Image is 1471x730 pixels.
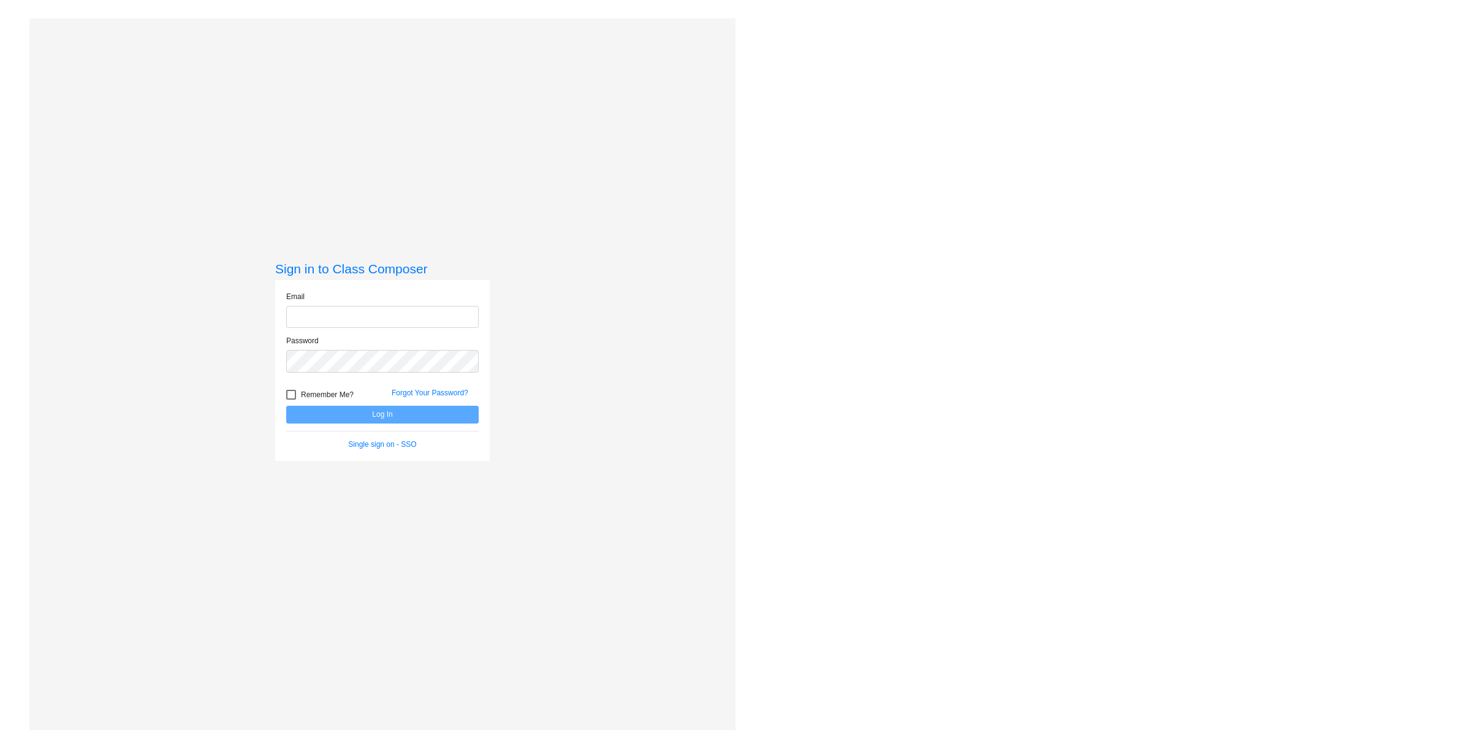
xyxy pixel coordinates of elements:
label: Email [286,291,305,302]
h3: Sign in to Class Composer [275,261,490,276]
a: Forgot Your Password? [392,389,468,397]
span: Remember Me? [301,387,354,402]
a: Single sign on - SSO [348,440,416,449]
button: Log In [286,406,479,424]
label: Password [286,335,319,346]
